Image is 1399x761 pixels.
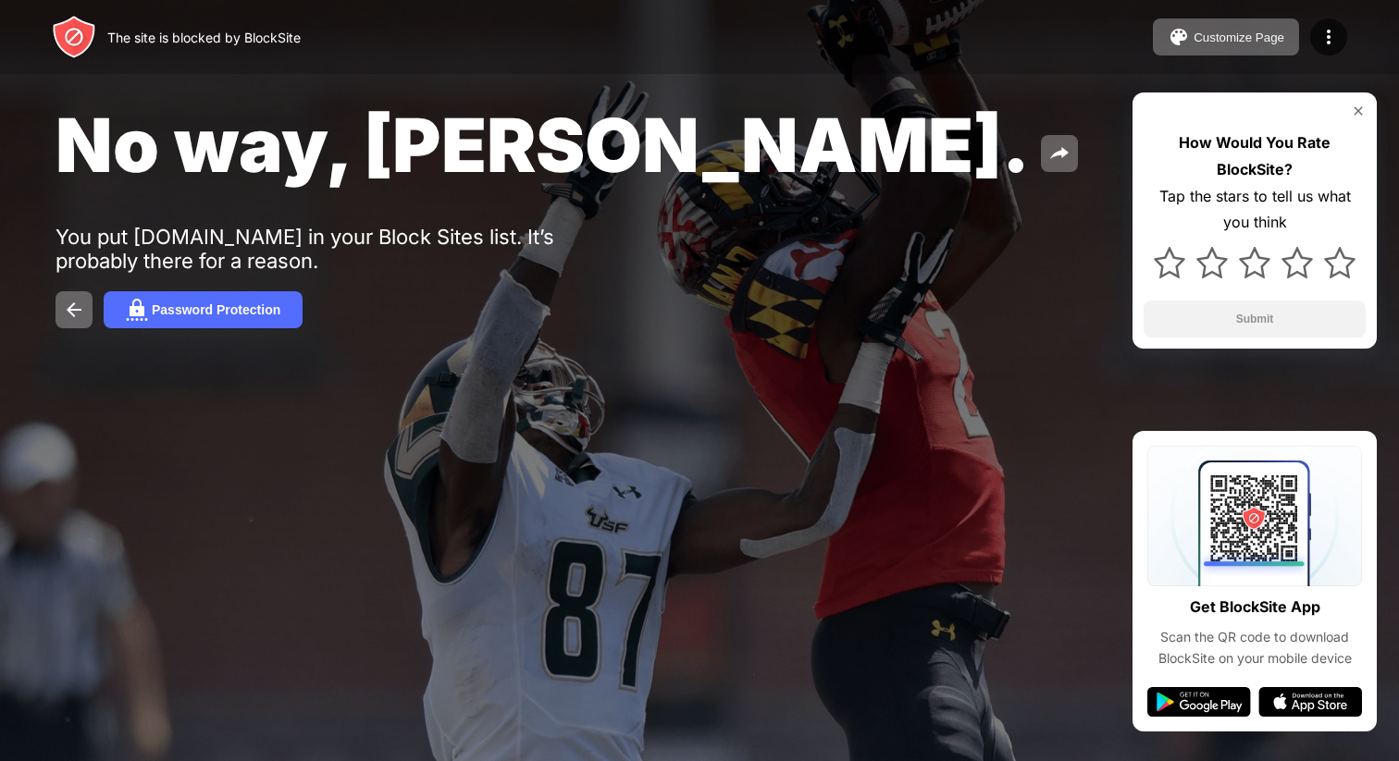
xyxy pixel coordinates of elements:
[104,291,303,328] button: Password Protection
[1190,594,1320,620] div: Get BlockSite App
[126,299,148,321] img: password.svg
[1168,26,1190,48] img: pallet.svg
[1147,446,1362,586] img: qrcode.svg
[1153,18,1299,55] button: Customize Page
[1154,247,1185,278] img: star.svg
[1351,104,1366,118] img: rate-us-close.svg
[1281,247,1313,278] img: star.svg
[1196,247,1228,278] img: star.svg
[1194,31,1284,44] div: Customize Page
[1258,687,1362,717] img: app-store.svg
[1144,129,1366,183] div: How Would You Rate BlockSite?
[52,15,96,59] img: header-logo.svg
[1147,627,1362,669] div: Scan the QR code to download BlockSite on your mobile device
[1318,26,1340,48] img: menu-icon.svg
[56,225,627,273] div: You put [DOMAIN_NAME] in your Block Sites list. It’s probably there for a reason.
[1324,247,1356,278] img: star.svg
[1144,301,1366,338] button: Submit
[1048,142,1071,165] img: share.svg
[1239,247,1270,278] img: star.svg
[63,299,85,321] img: back.svg
[152,302,280,317] div: Password Protection
[1147,687,1251,717] img: google-play.svg
[107,30,301,45] div: The site is blocked by BlockSite
[1144,183,1366,237] div: Tap the stars to tell us what you think
[56,100,1030,190] span: No way, [PERSON_NAME].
